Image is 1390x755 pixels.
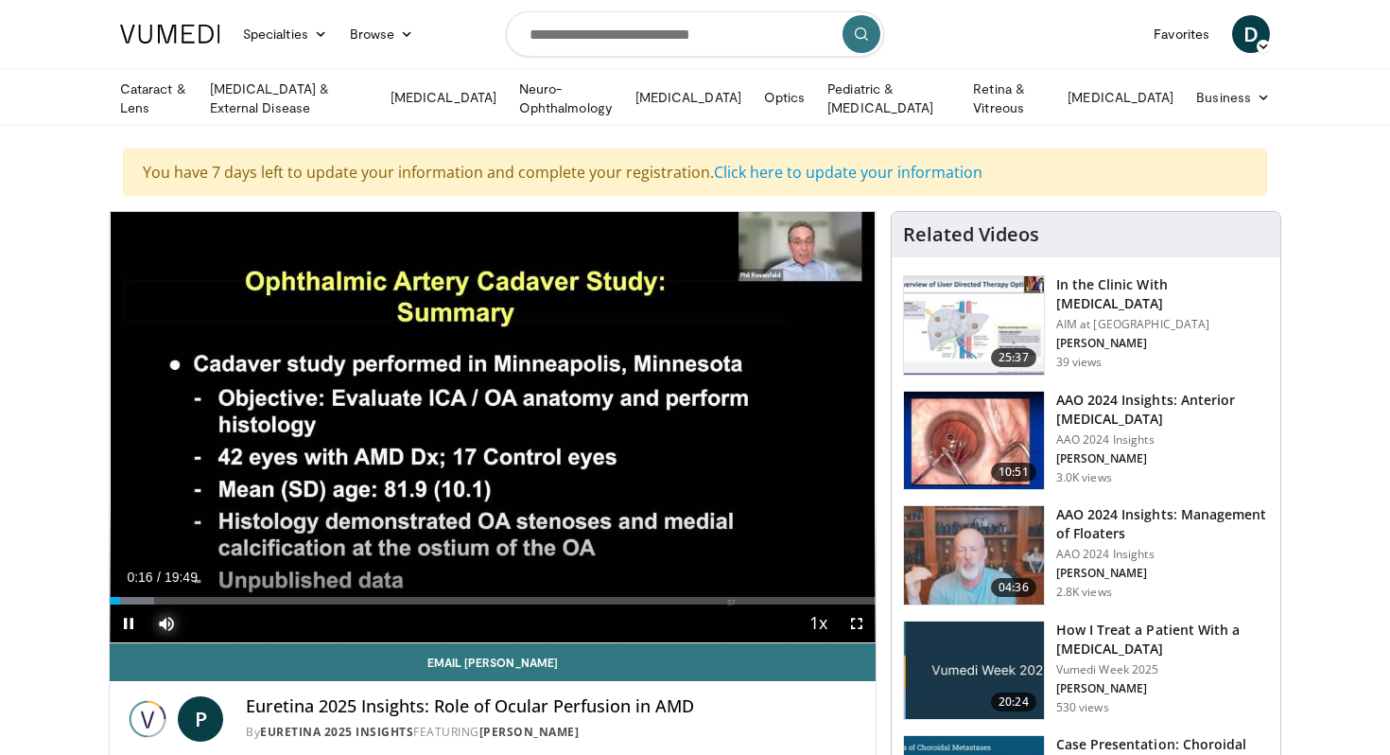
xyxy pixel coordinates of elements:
p: AAO 2024 Insights [1056,547,1269,562]
h3: How I Treat a Patient With a [MEDICAL_DATA] [1056,621,1269,658]
div: You have 7 days left to update your information and complete your registration. [123,149,1267,196]
p: [PERSON_NAME] [1056,566,1269,581]
span: 10:51 [991,463,1036,482]
h4: Euretina 2025 Insights: Role of Ocular Perfusion in AMD [246,696,860,717]
span: / [157,570,161,585]
span: 19:49 [165,570,198,585]
p: [PERSON_NAME] [1056,336,1269,351]
p: Vumedi Week 2025 [1056,662,1269,677]
span: 0:16 [127,570,152,585]
img: 79b7ca61-ab04-43f8-89ee-10b6a48a0462.150x105_q85_crop-smart_upscale.jpg [904,276,1044,375]
a: 25:37 In the Clinic With [MEDICAL_DATA] AIM at [GEOGRAPHIC_DATA] [PERSON_NAME] 39 views [903,275,1269,376]
span: 25:37 [991,348,1036,367]
a: Specialties [232,15,339,53]
a: 10:51 AAO 2024 Insights: Anterior [MEDICAL_DATA] AAO 2024 Insights [PERSON_NAME] 3.0K views [903,391,1269,491]
button: Mute [148,605,185,642]
img: Euretina 2025 Insights [125,696,170,742]
h3: AAO 2024 Insights: Anterior [MEDICAL_DATA] [1056,391,1269,429]
span: 20:24 [991,693,1036,711]
a: D [1232,15,1270,53]
a: [MEDICAL_DATA] & External Disease [199,79,379,117]
button: Playback Rate [800,605,838,642]
p: 39 views [1056,355,1103,370]
a: Browse [339,15,426,53]
a: Business [1185,79,1281,116]
span: 04:36 [991,578,1036,597]
p: [PERSON_NAME] [1056,451,1269,466]
a: [MEDICAL_DATA] [624,79,753,116]
img: 8e655e61-78ac-4b3e-a4e7-f43113671c25.150x105_q85_crop-smart_upscale.jpg [904,506,1044,605]
h3: In the Clinic With [MEDICAL_DATA] [1056,275,1269,313]
p: 2.8K views [1056,585,1112,600]
a: Email [PERSON_NAME] [110,643,876,681]
p: AIM at [GEOGRAPHIC_DATA] [1056,317,1269,332]
p: 530 views [1056,700,1109,715]
img: 02d29458-18ce-4e7f-be78-7423ab9bdffd.jpg.150x105_q85_crop-smart_upscale.jpg [904,622,1044,720]
a: Pediatric & [MEDICAL_DATA] [816,79,962,117]
a: P [178,696,223,742]
h4: Related Videos [903,223,1039,246]
a: Neuro-Ophthalmology [508,79,624,117]
p: 3.0K views [1056,470,1112,485]
input: Search topics, interventions [506,11,884,57]
a: Favorites [1142,15,1221,53]
h3: AAO 2024 Insights: Management of Floaters [1056,505,1269,543]
a: Cataract & Lens [109,79,199,117]
a: Optics [753,79,816,116]
video-js: Video Player [110,212,876,643]
a: 04:36 AAO 2024 Insights: Management of Floaters AAO 2024 Insights [PERSON_NAME] 2.8K views [903,505,1269,606]
div: Progress Bar [110,597,876,605]
p: AAO 2024 Insights [1056,432,1269,448]
img: fd942f01-32bb-45af-b226-b96b538a46e6.150x105_q85_crop-smart_upscale.jpg [904,392,1044,490]
a: 20:24 How I Treat a Patient With a [MEDICAL_DATA] Vumedi Week 2025 [PERSON_NAME] 530 views [903,621,1269,721]
a: Euretina 2025 Insights [260,724,413,740]
img: VuMedi Logo [120,25,220,44]
a: [MEDICAL_DATA] [379,79,508,116]
button: Pause [110,605,148,642]
a: [MEDICAL_DATA] [1056,79,1185,116]
button: Fullscreen [838,605,876,642]
a: [PERSON_NAME] [479,724,580,740]
div: By FEATURING [246,724,860,741]
a: Click here to update your information [714,162,982,183]
a: Retina & Vitreous [962,79,1056,117]
p: [PERSON_NAME] [1056,681,1269,696]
